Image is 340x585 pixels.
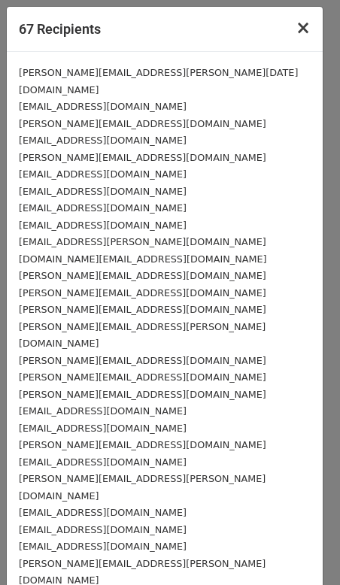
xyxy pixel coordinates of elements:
[19,135,187,146] small: [EMAIL_ADDRESS][DOMAIN_NAME]
[19,304,266,315] small: [PERSON_NAME][EMAIL_ADDRESS][DOMAIN_NAME]
[19,541,187,552] small: [EMAIL_ADDRESS][DOMAIN_NAME]
[284,7,323,49] button: Close
[19,118,266,129] small: [PERSON_NAME][EMAIL_ADDRESS][DOMAIN_NAME]
[19,389,266,400] small: [PERSON_NAME][EMAIL_ADDRESS][DOMAIN_NAME]
[19,371,266,383] small: [PERSON_NAME][EMAIL_ADDRESS][DOMAIN_NAME]
[19,253,266,265] small: [DOMAIN_NAME][EMAIL_ADDRESS][DOMAIN_NAME]
[19,270,266,281] small: [PERSON_NAME][EMAIL_ADDRESS][DOMAIN_NAME]
[19,355,266,366] small: [PERSON_NAME][EMAIL_ADDRESS][DOMAIN_NAME]
[19,473,266,502] small: [PERSON_NAME][EMAIL_ADDRESS][PERSON_NAME][DOMAIN_NAME]
[19,101,187,112] small: [EMAIL_ADDRESS][DOMAIN_NAME]
[19,405,187,417] small: [EMAIL_ADDRESS][DOMAIN_NAME]
[19,456,187,468] small: [EMAIL_ADDRESS][DOMAIN_NAME]
[19,321,266,350] small: [PERSON_NAME][EMAIL_ADDRESS][PERSON_NAME][DOMAIN_NAME]
[19,220,187,231] small: [EMAIL_ADDRESS][DOMAIN_NAME]
[296,17,311,38] span: ×
[19,19,101,39] h5: 67 Recipients
[19,168,187,180] small: [EMAIL_ADDRESS][DOMAIN_NAME]
[19,423,187,434] small: [EMAIL_ADDRESS][DOMAIN_NAME]
[19,67,298,95] small: [PERSON_NAME][EMAIL_ADDRESS][PERSON_NAME][DATE][DOMAIN_NAME]
[19,524,187,535] small: [EMAIL_ADDRESS][DOMAIN_NAME]
[19,439,266,450] small: [PERSON_NAME][EMAIL_ADDRESS][DOMAIN_NAME]
[19,287,266,299] small: [PERSON_NAME][EMAIL_ADDRESS][DOMAIN_NAME]
[19,236,266,247] small: [EMAIL_ADDRESS][PERSON_NAME][DOMAIN_NAME]
[19,507,187,518] small: [EMAIL_ADDRESS][DOMAIN_NAME]
[19,186,187,197] small: [EMAIL_ADDRESS][DOMAIN_NAME]
[19,202,187,214] small: [EMAIL_ADDRESS][DOMAIN_NAME]
[265,513,340,585] iframe: Chat Widget
[19,152,266,163] small: [PERSON_NAME][EMAIL_ADDRESS][DOMAIN_NAME]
